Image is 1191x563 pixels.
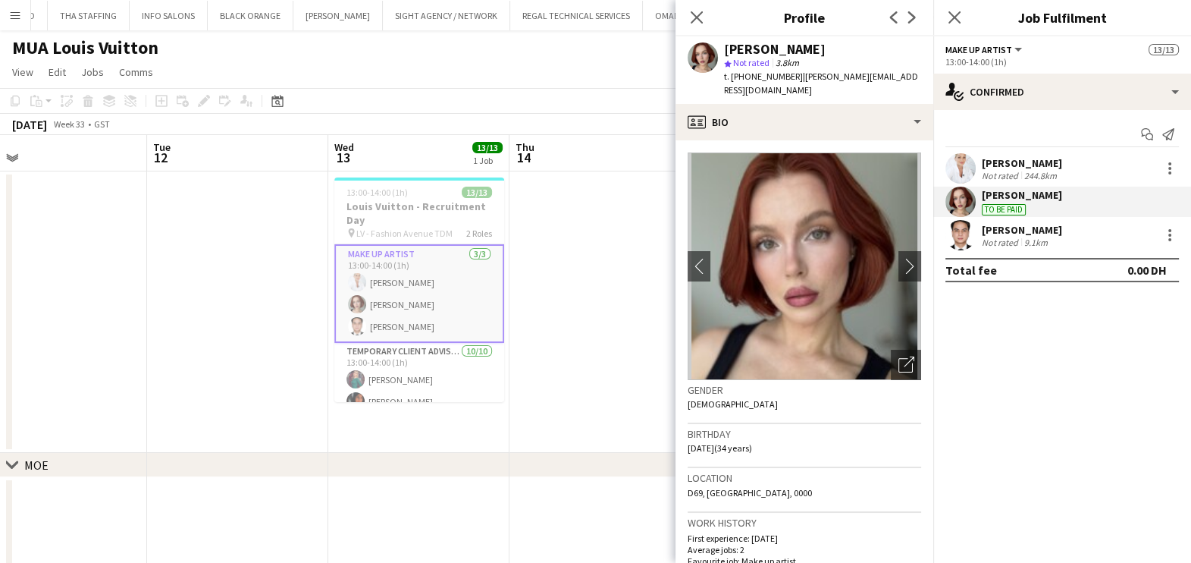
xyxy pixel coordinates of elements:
[513,149,534,166] span: 14
[113,62,159,82] a: Comms
[982,237,1021,248] div: Not rated
[12,65,33,79] span: View
[933,74,1191,110] div: Confirmed
[688,383,921,397] h3: Gender
[724,71,803,82] span: t. [PHONE_NUMBER]
[724,42,826,56] div: [PERSON_NAME]
[473,155,502,166] div: 1 Job
[982,170,1021,181] div: Not rated
[688,487,812,499] span: D69, [GEOGRAPHIC_DATA], 0000
[472,142,503,153] span: 13/13
[334,140,354,154] span: Wed
[688,544,921,555] p: Average jobs: 2
[982,156,1062,170] div: [PERSON_NAME]
[773,57,802,68] span: 3.8km
[50,118,88,130] span: Week 33
[383,1,510,30] button: SIGHT AGENCY / NETWORK
[1021,237,1051,248] div: 9.1km
[48,1,130,30] button: THA STAFFING
[675,104,933,140] div: Bio
[675,8,933,27] h3: Profile
[516,140,534,154] span: Thu
[945,44,1024,55] button: Make up artist
[42,62,72,82] a: Edit
[945,44,1012,55] span: Make up artist
[688,442,752,454] span: [DATE] (34 years)
[119,65,153,79] span: Comms
[153,140,171,154] span: Tue
[151,149,171,166] span: 12
[208,1,293,30] button: BLACK ORANGE
[733,57,769,68] span: Not rated
[982,188,1062,202] div: [PERSON_NAME]
[1021,170,1060,181] div: 244.8km
[688,516,921,530] h3: Work history
[462,187,492,198] span: 13/13
[94,118,110,130] div: GST
[688,427,921,441] h3: Birthday
[945,263,997,278] div: Total fee
[466,228,492,239] span: 2 Roles
[688,153,921,380] img: Crew avatar or photo
[688,398,778,410] span: [DEMOGRAPHIC_DATA]
[643,1,716,30] button: OMADA LIVE
[75,62,110,82] a: Jobs
[293,1,383,30] button: [PERSON_NAME]
[688,533,921,544] p: First experience: [DATE]
[12,117,47,132] div: [DATE]
[891,350,921,380] div: Open photos pop-in
[982,223,1062,237] div: [PERSON_NAME]
[1149,44,1179,55] span: 13/13
[6,62,39,82] a: View
[688,471,921,485] h3: Location
[130,1,208,30] button: INFO SALONS
[49,65,66,79] span: Edit
[334,200,504,227] h3: Louis Vuitton - Recruitment Day
[724,71,918,96] span: | [PERSON_NAME][EMAIL_ADDRESS][DOMAIN_NAME]
[12,36,158,59] h1: MUA Louis Vuitton
[24,458,49,473] div: MOE
[81,65,104,79] span: Jobs
[332,149,354,166] span: 13
[1127,263,1167,278] div: 0.00 DH
[334,244,504,343] app-card-role: Make up artist3/313:00-14:00 (1h)[PERSON_NAME][PERSON_NAME][PERSON_NAME]
[945,56,1179,68] div: 13:00-14:00 (1h)
[510,1,643,30] button: REGAL TECHNICAL SERVICES
[346,187,408,198] span: 13:00-14:00 (1h)
[334,178,504,402] app-job-card: 13:00-14:00 (1h)13/13Louis Vuitton - Recruitment Day LV - Fashion Avenue TDM2 RolesMake up artist...
[982,204,1026,215] div: To be paid
[356,228,453,239] span: LV - Fashion Avenue TDM
[933,8,1191,27] h3: Job Fulfilment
